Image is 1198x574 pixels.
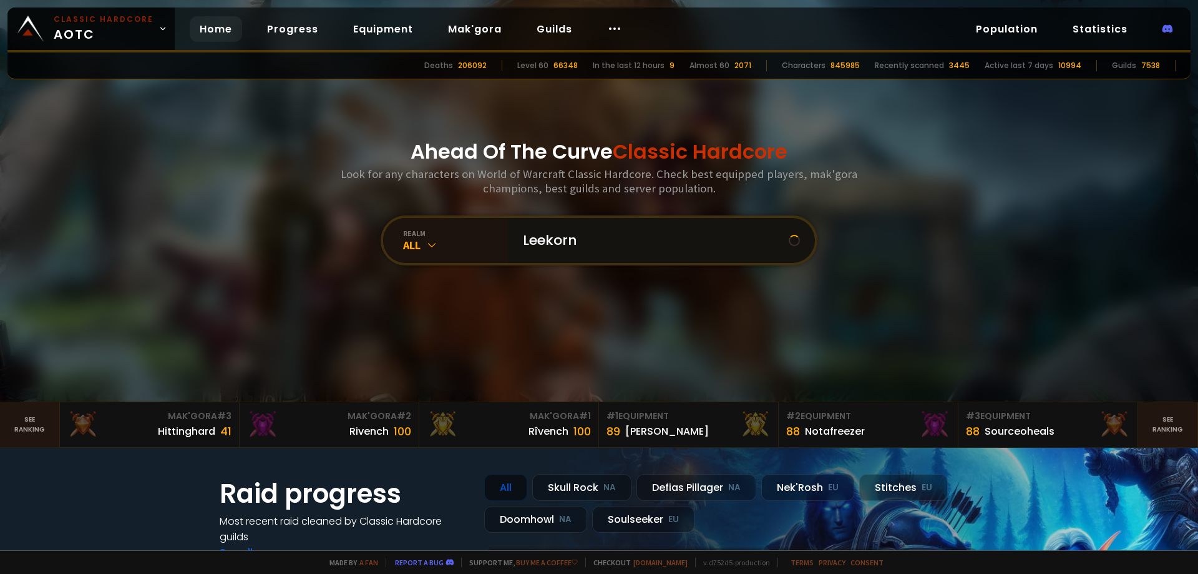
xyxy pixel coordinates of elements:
[786,423,800,440] div: 88
[613,137,787,166] span: Classic Hardcore
[805,423,865,439] div: Notafreezer
[1112,60,1136,71] div: Guilds
[786,410,950,423] div: Equipment
[875,60,944,71] div: Recently scanned
[791,558,814,567] a: Terms
[190,16,242,42] a: Home
[220,474,469,513] h1: Raid progress
[220,513,469,545] h4: Most recent raid cleaned by Classic Hardcore guilds
[859,474,948,501] div: Stitches
[395,558,444,567] a: Report a bug
[517,60,548,71] div: Level 60
[559,513,572,526] small: NA
[606,423,620,440] div: 89
[217,410,231,422] span: # 3
[458,60,487,71] div: 206092
[397,410,411,422] span: # 2
[625,423,709,439] div: [PERSON_NAME]
[734,60,751,71] div: 2071
[158,423,215,439] div: Hittinghard
[359,558,378,567] a: a fan
[593,60,665,71] div: In the last 12 hours
[336,167,862,195] h3: Look for any characters on World of Warcraft Classic Hardcore. Check best equipped players, mak'g...
[394,423,411,440] div: 100
[670,60,674,71] div: 9
[484,506,587,533] div: Doomhowl
[599,402,779,447] a: #1Equipment89[PERSON_NAME]
[247,410,411,423] div: Mak'Gora
[1138,402,1198,447] a: Seeranking
[461,558,578,567] span: Support me,
[427,410,591,423] div: Mak'Gora
[786,410,801,422] span: # 2
[633,558,688,567] a: [DOMAIN_NAME]
[606,410,618,422] span: # 1
[515,218,789,263] input: Search a character...
[695,558,770,567] span: v. d752d5 - production
[527,16,582,42] a: Guilds
[819,558,845,567] a: Privacy
[966,410,980,422] span: # 3
[67,410,231,423] div: Mak'Gora
[349,423,389,439] div: Rivench
[516,558,578,567] a: Buy me a coffee
[958,402,1138,447] a: #3Equipment88Sourceoheals
[419,402,599,447] a: Mak'Gora#1Rîvench100
[779,402,958,447] a: #2Equipment88Notafreezer
[830,60,860,71] div: 845985
[985,423,1054,439] div: Sourceoheals
[636,474,756,501] div: Defias Pillager
[411,137,787,167] h1: Ahead Of The Curve
[220,423,231,440] div: 41
[592,506,694,533] div: Soulseeker
[1063,16,1137,42] a: Statistics
[828,482,839,494] small: EU
[343,16,423,42] a: Equipment
[553,60,578,71] div: 66348
[585,558,688,567] span: Checkout
[220,545,301,560] a: See all progress
[1058,60,1081,71] div: 10994
[985,60,1053,71] div: Active last 7 days
[728,482,741,494] small: NA
[60,402,240,447] a: Mak'Gora#3Hittinghard41
[573,423,591,440] div: 100
[689,60,729,71] div: Almost 60
[403,238,508,252] div: All
[532,474,631,501] div: Skull Rock
[240,402,419,447] a: Mak'Gora#2Rivench100
[949,60,970,71] div: 3445
[1141,60,1160,71] div: 7538
[484,474,527,501] div: All
[603,482,616,494] small: NA
[528,423,568,439] div: Rîvench
[606,410,771,423] div: Equipment
[668,513,679,526] small: EU
[966,410,1130,423] div: Equipment
[7,7,175,50] a: Classic HardcoreAOTC
[257,16,328,42] a: Progress
[922,482,932,494] small: EU
[438,16,512,42] a: Mak'gora
[966,16,1048,42] a: Population
[850,558,884,567] a: Consent
[761,474,854,501] div: Nek'Rosh
[966,423,980,440] div: 88
[403,229,508,238] div: realm
[424,60,453,71] div: Deaths
[322,558,378,567] span: Made by
[54,14,153,25] small: Classic Hardcore
[54,14,153,44] span: AOTC
[782,60,825,71] div: Characters
[579,410,591,422] span: # 1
